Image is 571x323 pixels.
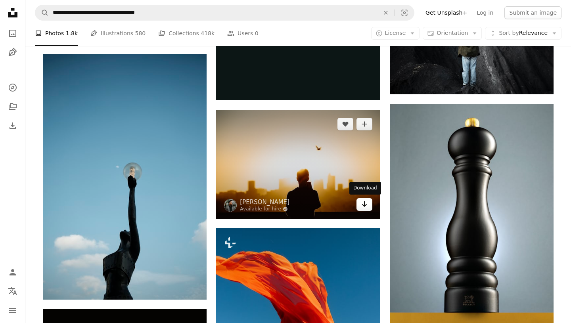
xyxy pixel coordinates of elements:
[371,27,420,40] button: License
[421,6,472,19] a: Get Unsplash+
[5,80,21,96] a: Explore
[356,118,372,130] button: Add to Collection
[485,27,561,40] button: Sort byRelevance
[423,27,482,40] button: Orientation
[499,29,548,37] span: Relevance
[224,199,237,212] img: Go to Nathan Dumlao's profile
[5,283,21,299] button: Language
[5,118,21,134] a: Download History
[504,6,561,19] button: Submit an image
[43,54,207,300] img: A statue raises a lightbulb to the sky.
[240,206,289,212] a: Available for hire
[43,173,207,180] a: A statue raises a lightbulb to the sky.
[499,30,519,36] span: Sort by
[377,5,395,20] button: Clear
[385,30,406,36] span: License
[5,302,21,318] button: Menu
[337,118,353,130] button: Like
[35,5,414,21] form: Find visuals sitewide
[255,29,259,38] span: 0
[227,21,259,46] a: Users 0
[5,25,21,41] a: Photos
[349,182,381,195] div: Download
[395,5,414,20] button: Visual search
[472,6,498,19] a: Log in
[216,110,380,219] img: silhouette photography of person during sunrise
[90,21,146,46] a: Illustrations 580
[390,223,554,230] a: A stylish black pepper grinder is shown.
[35,5,49,20] button: Search Unsplash
[240,198,289,206] a: [PERSON_NAME]
[158,21,215,46] a: Collections 418k
[5,99,21,115] a: Collections
[356,198,372,211] a: Download
[5,264,21,280] a: Log in / Sign up
[437,30,468,36] span: Orientation
[201,29,215,38] span: 418k
[216,161,380,168] a: silhouette photography of person during sunrise
[5,44,21,60] a: Illustrations
[135,29,146,38] span: 580
[5,5,21,22] a: Home — Unsplash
